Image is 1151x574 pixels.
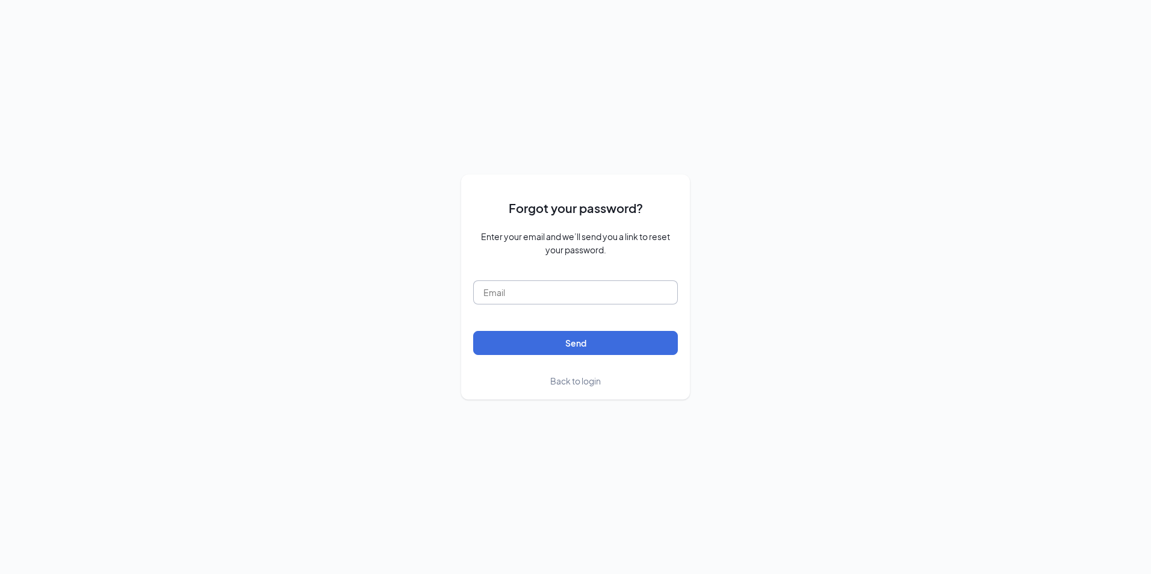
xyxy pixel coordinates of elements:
[473,331,678,355] button: Send
[550,375,601,386] span: Back to login
[473,280,678,304] input: Email
[509,199,643,217] span: Forgot your password?
[550,374,601,387] a: Back to login
[473,230,678,256] span: Enter your email and we’ll send you a link to reset your password.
